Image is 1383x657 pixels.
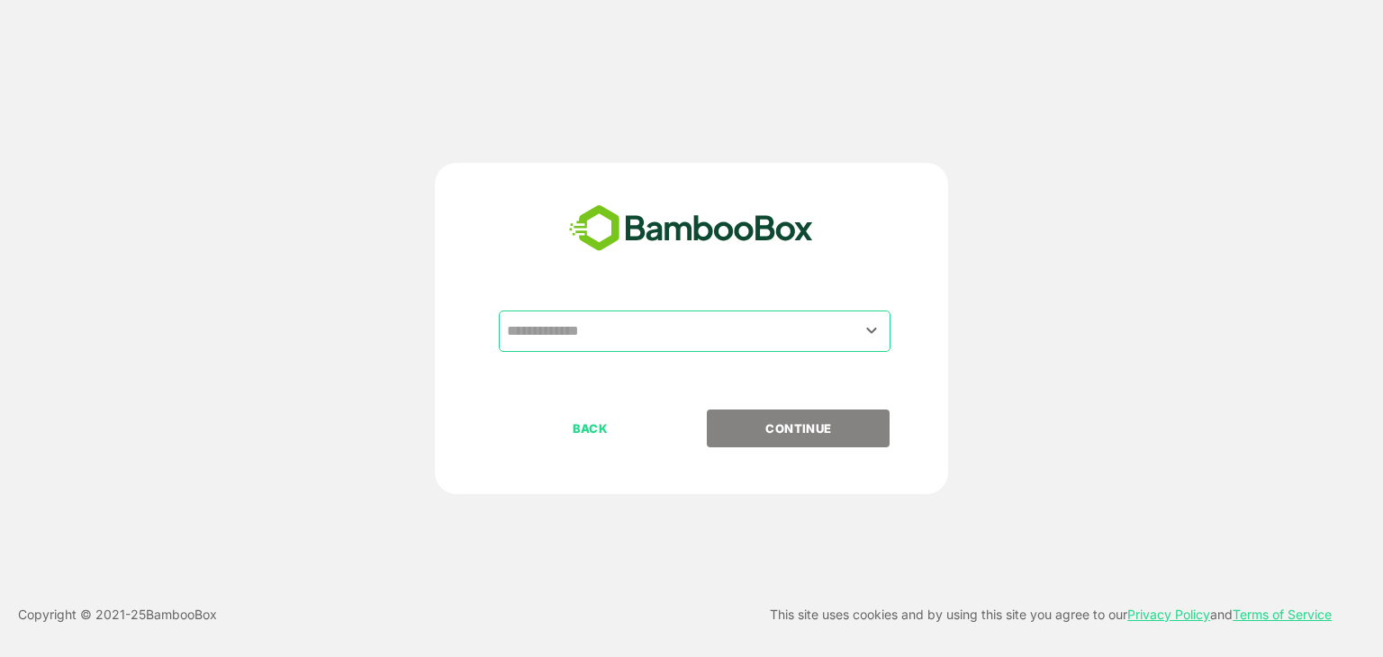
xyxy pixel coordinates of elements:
p: BACK [501,418,681,438]
a: Privacy Policy [1127,607,1210,622]
button: BACK [499,409,682,447]
p: This site uses cookies and by using this site you agree to our and [770,604,1332,625]
p: CONTINUE [709,418,889,438]
img: bamboobox [559,199,823,258]
a: Terms of Service [1233,607,1332,622]
p: Copyright © 2021- 25 BambooBox [18,604,217,625]
button: Open [860,319,884,343]
button: CONTINUE [707,409,890,447]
